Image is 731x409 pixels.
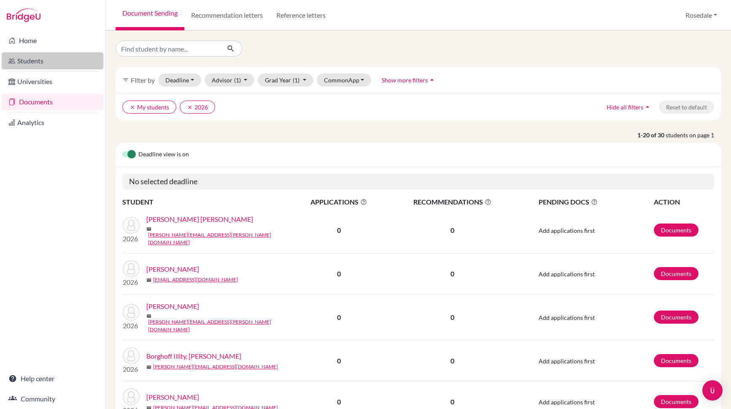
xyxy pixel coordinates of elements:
[682,7,721,23] button: Rosedale
[205,74,255,87] button: Advisor(1)
[291,197,386,207] span: APPLICATIONS
[654,267,699,280] a: Documents
[337,226,341,234] b: 0
[539,398,595,406] span: Add applications first
[654,224,699,237] a: Documents
[317,74,372,87] button: CommonApp
[122,76,129,83] i: filter_list
[7,8,40,22] img: Bridge-U
[146,351,241,361] a: Borghoff Illity, [PERSON_NAME]
[637,131,666,139] strong: 1-20 of 30
[234,76,241,84] span: (1)
[146,226,151,232] span: mail
[129,104,135,110] i: clear
[702,380,723,401] div: Open Intercom Messenger
[122,196,291,207] th: STUDENT
[382,76,428,84] span: Show more filters
[123,277,140,287] p: 2026
[539,314,595,321] span: Add applications first
[138,150,189,160] span: Deadline view is on
[539,270,595,278] span: Add applications first
[337,270,341,278] b: 0
[123,388,140,405] img: de Rey, Fernando
[146,301,199,311] a: [PERSON_NAME]
[337,313,341,321] b: 0
[123,260,140,277] img: Anthony, Joshua
[148,231,297,246] a: [PERSON_NAME][EMAIL_ADDRESS][PERSON_NAME][DOMAIN_NAME]
[337,357,341,365] b: 0
[2,114,103,131] a: Analytics
[654,395,699,408] a: Documents
[123,217,140,234] img: Alves Bravin, Rafaela
[654,354,699,367] a: Documents
[293,76,299,84] span: (1)
[387,269,518,279] p: 0
[153,276,238,284] a: [EMAIL_ADDRESS][DOMAIN_NAME]
[122,174,714,190] h5: No selected deadline
[387,197,518,207] span: RECOMMENDATIONS
[2,390,103,407] a: Community
[148,318,297,333] a: [PERSON_NAME][EMAIL_ADDRESS][PERSON_NAME][DOMAIN_NAME]
[387,397,518,407] p: 0
[116,41,220,57] input: Find student by name...
[2,32,103,49] a: Home
[131,76,155,84] span: Filter by
[539,227,595,234] span: Add applications first
[153,363,278,371] a: [PERSON_NAME][EMAIL_ADDRESS][DOMAIN_NAME]
[180,101,215,114] button: clear2026
[146,278,151,283] span: mail
[2,52,103,69] a: Students
[123,304,140,321] img: Bendl, Rafael
[643,103,652,111] i: arrow_drop_up
[607,104,643,111] span: Hide all filters
[659,101,714,114] button: Reset to default
[428,76,436,84] i: arrow_drop_up
[158,74,201,87] button: Deadline
[539,197,653,207] span: PENDING DOCS
[2,370,103,387] a: Help center
[653,196,714,207] th: ACTION
[539,357,595,365] span: Add applications first
[387,356,518,366] p: 0
[599,101,659,114] button: Hide all filtersarrow_drop_up
[122,101,176,114] button: clearMy students
[654,311,699,324] a: Documents
[146,392,199,402] a: [PERSON_NAME]
[258,74,313,87] button: Grad Year(1)
[666,131,721,139] span: students on page 1
[146,365,151,370] span: mail
[123,234,140,244] p: 2026
[387,312,518,322] p: 0
[387,225,518,235] p: 0
[187,104,193,110] i: clear
[146,214,253,224] a: [PERSON_NAME] [PERSON_NAME]
[123,347,140,364] img: Borghoff Illity, Pedro
[2,93,103,110] a: Documents
[123,321,140,331] p: 2026
[2,73,103,90] a: Universities
[123,364,140,374] p: 2026
[146,314,151,319] span: mail
[146,264,199,274] a: [PERSON_NAME]
[375,74,443,87] button: Show more filtersarrow_drop_up
[337,398,341,406] b: 0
